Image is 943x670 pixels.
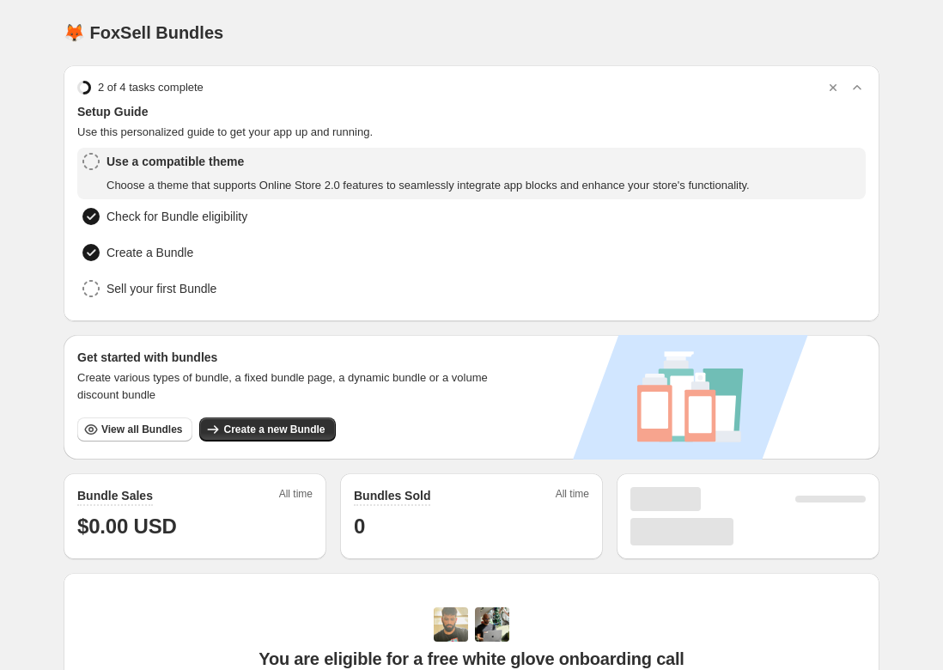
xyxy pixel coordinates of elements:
span: Choose a theme that supports Online Store 2.0 features to seamlessly integrate app blocks and enh... [106,177,750,194]
h2: Bundles Sold [354,487,430,504]
span: Check for Bundle eligibility [106,208,247,225]
h3: Get started with bundles [77,349,504,366]
span: 2 of 4 tasks complete [98,79,204,96]
span: Use this personalized guide to get your app up and running. [77,124,866,141]
h1: $0.00 USD [77,513,313,540]
span: Sell your first Bundle [106,280,216,297]
img: Adi [434,607,468,642]
img: Prakhar [475,607,509,642]
span: Create various types of bundle, a fixed bundle page, a dynamic bundle or a volume discount bundle [77,369,504,404]
span: Setup Guide [77,103,866,120]
button: Create a new Bundle [199,417,335,442]
span: View all Bundles [101,423,182,436]
h2: Bundle Sales [77,487,153,504]
h1: 0 [354,513,589,540]
span: Use a compatible theme [106,153,750,170]
h1: 🦊 FoxSell Bundles [64,22,223,43]
span: You are eligible for a free white glove onboarding call [259,649,684,669]
span: Create a new Bundle [223,423,325,436]
span: All time [279,487,313,506]
span: All time [556,487,589,506]
button: View all Bundles [77,417,192,442]
span: Create a Bundle [106,244,193,261]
